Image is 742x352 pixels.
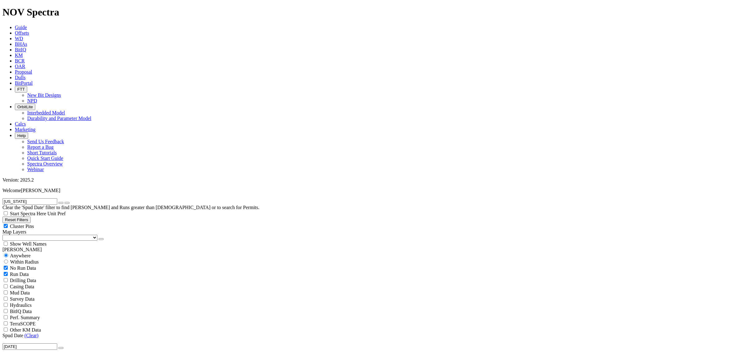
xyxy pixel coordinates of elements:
span: Run Data [10,272,29,277]
span: Help [17,133,26,138]
button: Help [15,132,28,139]
a: Dulls [15,75,26,80]
filter-controls-checkbox: TerraSCOPE Data [2,327,740,333]
span: Casing Data [10,284,34,289]
input: After [2,343,57,350]
filter-controls-checkbox: Performance Summary [2,314,740,320]
button: Reset Filters [2,217,31,223]
a: Short Tutorials [27,150,57,155]
a: Report a Bug [27,144,53,150]
span: Hydraulics [10,303,32,308]
span: OrbitLite [17,105,33,109]
span: Survey Data [10,296,35,302]
span: TerraSCOPE [10,321,36,326]
a: Interbedded Model [27,110,65,115]
a: BitPortal [15,80,33,86]
div: [PERSON_NAME] [2,247,740,252]
span: Perf. Summary [10,315,40,320]
input: Search [2,198,57,205]
span: No Run Data [10,265,36,271]
p: Welcome [2,188,740,193]
a: BitIQ [15,47,26,52]
a: Calcs [15,121,26,127]
a: OAR [15,64,25,69]
a: Webinar [27,167,44,172]
button: FTT [15,86,27,92]
a: Guide [15,25,27,30]
a: Send Us Feedback [27,139,64,144]
span: Start Spectra Here [10,211,46,216]
a: Quick Start Guide [27,156,63,161]
span: FTT [17,87,25,92]
a: New Bit Designs [27,92,61,98]
span: [PERSON_NAME] [21,188,60,193]
button: OrbitLite [15,104,35,110]
a: Durability and Parameter Model [27,116,92,121]
span: Clear the 'Spud Date' filter to find [PERSON_NAME] and Runs greater than [DEMOGRAPHIC_DATA] or to... [2,205,259,210]
input: Start Spectra Here [4,211,8,215]
a: BCR [15,58,25,63]
a: WD [15,36,23,41]
a: (Clear) [24,333,38,338]
span: BitIQ Data [10,309,32,314]
span: Drilling Data [10,278,36,283]
span: Other KM Data [10,327,41,333]
a: Spectra Overview [27,161,63,166]
h1: NOV Spectra [2,6,740,18]
span: Unit Pref [47,211,66,216]
span: Cluster Pins [10,224,34,229]
div: Version: 2025.2 [2,177,740,183]
a: Offsets [15,30,29,36]
a: BHAs [15,41,27,47]
filter-controls-checkbox: Hydraulics Analysis [2,302,740,308]
span: Show Well Names [10,241,46,247]
filter-controls-checkbox: TerraSCOPE Data [2,320,740,327]
span: Spud Date [2,333,23,338]
span: Map Layers [2,229,26,234]
a: KM [15,53,23,58]
a: Marketing [15,127,36,132]
span: Anywhere [10,253,31,258]
a: NPD [27,98,37,103]
span: Mud Data [10,290,30,295]
a: Proposal [15,69,32,75]
span: Within Radius [10,259,39,264]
